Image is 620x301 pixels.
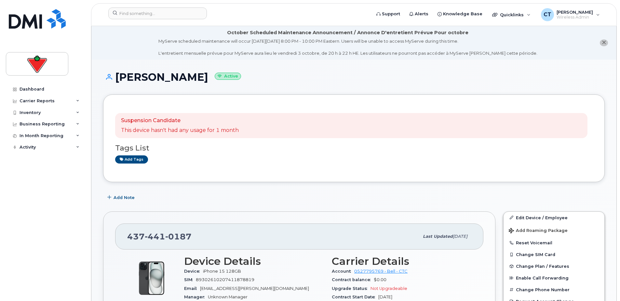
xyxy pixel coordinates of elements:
a: Add tags [115,155,148,164]
button: Change Phone Number [504,284,604,295]
span: Add Roaming Package [509,228,568,234]
p: This device hasn't had any usage for 1 month [121,127,239,134]
span: iPhone 15 128GB [203,269,241,274]
span: [DATE] [378,294,392,299]
span: 437 [127,232,192,241]
span: 89302610207411878819 [196,277,254,282]
span: Device [184,269,203,274]
button: Change Plan / Features [504,260,604,272]
img: iPhone_15_Black.png [132,259,171,298]
button: Change SIM Card [504,249,604,260]
button: Add Roaming Package [504,223,604,237]
span: [EMAIL_ADDRESS][PERSON_NAME][DOMAIN_NAME] [200,286,309,291]
span: 441 [145,232,165,241]
span: Contract balance [332,277,374,282]
span: [DATE] [453,234,467,239]
span: Contract Start Date [332,294,378,299]
small: Active [215,73,241,80]
span: $0.00 [374,277,386,282]
span: Add Note [114,194,135,201]
button: Enable Call Forwarding [504,272,604,284]
h3: Device Details [184,255,324,267]
span: 0187 [165,232,192,241]
h3: Tags List [115,144,593,152]
h1: [PERSON_NAME] [103,71,605,83]
span: Upgrade Status [332,286,371,291]
a: 0527795769 - Bell - CTC [354,269,408,274]
div: MyServe scheduled maintenance will occur [DATE][DATE] 8:00 PM - 10:00 PM Eastern. Users will be u... [158,38,537,56]
span: Unknown Manager [208,294,248,299]
span: Enable Call Forwarding [516,276,569,280]
p: Suspension Candidate [121,117,239,124]
button: Reset Voicemail [504,237,604,249]
h3: Carrier Details [332,255,472,267]
span: SIM [184,277,196,282]
span: Last updated [423,234,453,239]
span: Not Upgradeable [371,286,407,291]
span: Change Plan / Features [516,264,569,269]
button: close notification [600,39,608,46]
span: Manager [184,294,208,299]
div: October Scheduled Maintenance Announcement / Annonce D'entretient Prévue Pour octobre [227,29,468,36]
button: Add Note [103,192,140,204]
a: Edit Device / Employee [504,212,604,223]
span: Account [332,269,354,274]
span: Email [184,286,200,291]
